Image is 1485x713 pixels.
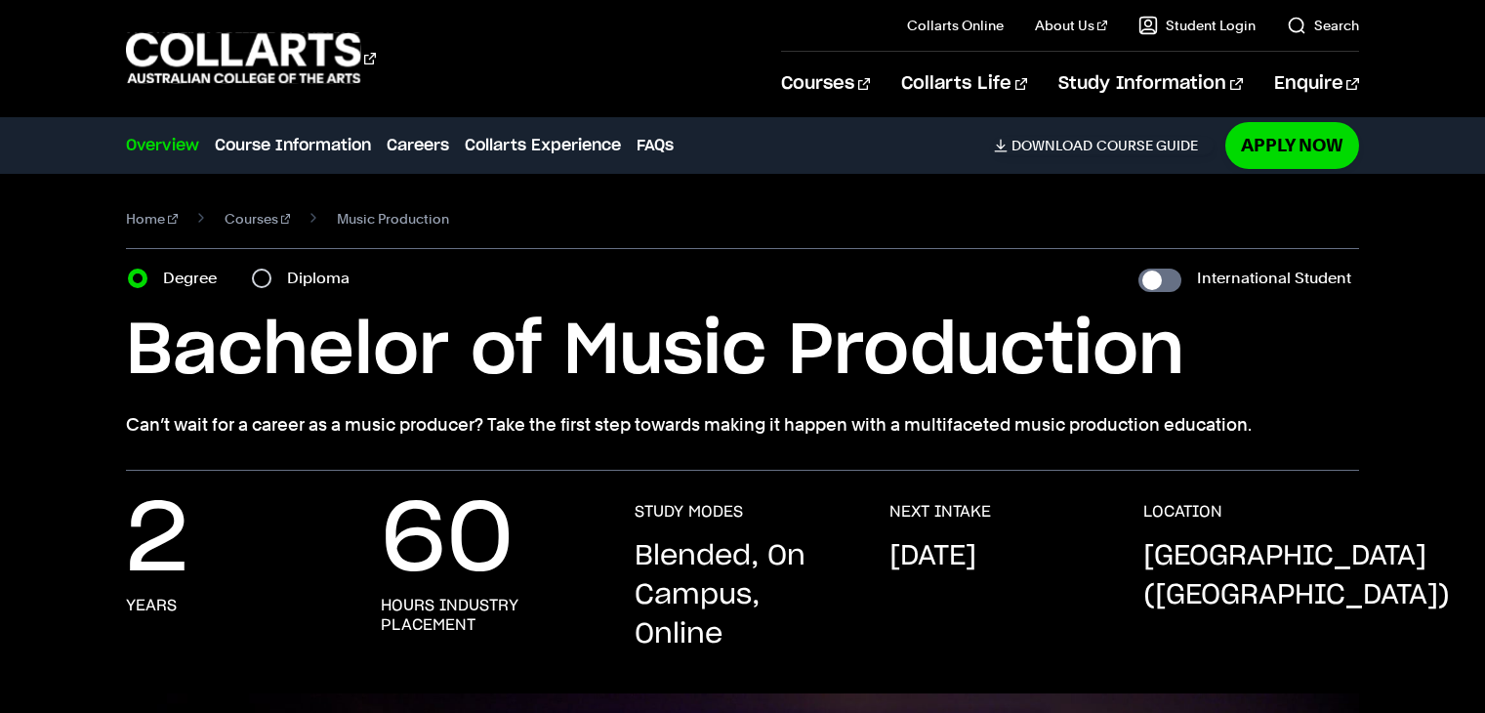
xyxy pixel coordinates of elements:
[163,265,228,292] label: Degree
[635,502,743,522] h3: STUDY MODES
[381,502,514,580] p: 60
[1197,265,1351,292] label: International Student
[1011,137,1093,154] span: Download
[901,52,1027,116] a: Collarts Life
[1143,537,1450,615] p: [GEOGRAPHIC_DATA] ([GEOGRAPHIC_DATA])
[1225,122,1359,168] a: Apply Now
[1287,16,1359,35] a: Search
[287,265,361,292] label: Diploma
[215,134,371,157] a: Course Information
[465,134,621,157] a: Collarts Experience
[907,16,1004,35] a: Collarts Online
[994,137,1214,154] a: DownloadCourse Guide
[126,308,1358,396] h1: Bachelor of Music Production
[635,537,849,654] p: Blended, On Campus, Online
[126,596,177,615] h3: Years
[126,502,188,580] p: 2
[1274,52,1359,116] a: Enquire
[637,134,674,157] a: FAQs
[1035,16,1107,35] a: About Us
[889,537,976,576] p: [DATE]
[781,52,870,116] a: Courses
[381,596,596,635] h3: hours industry placement
[337,205,449,232] span: Music Production
[126,205,178,232] a: Home
[225,205,291,232] a: Courses
[387,134,449,157] a: Careers
[126,30,376,86] div: Go to homepage
[126,411,1358,439] p: Can’t wait for a career as a music producer? Take the first step towards making it happen with a ...
[1143,502,1222,522] h3: LOCATION
[1058,52,1242,116] a: Study Information
[889,502,991,522] h3: NEXT INTAKE
[126,134,199,157] a: Overview
[1138,16,1256,35] a: Student Login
